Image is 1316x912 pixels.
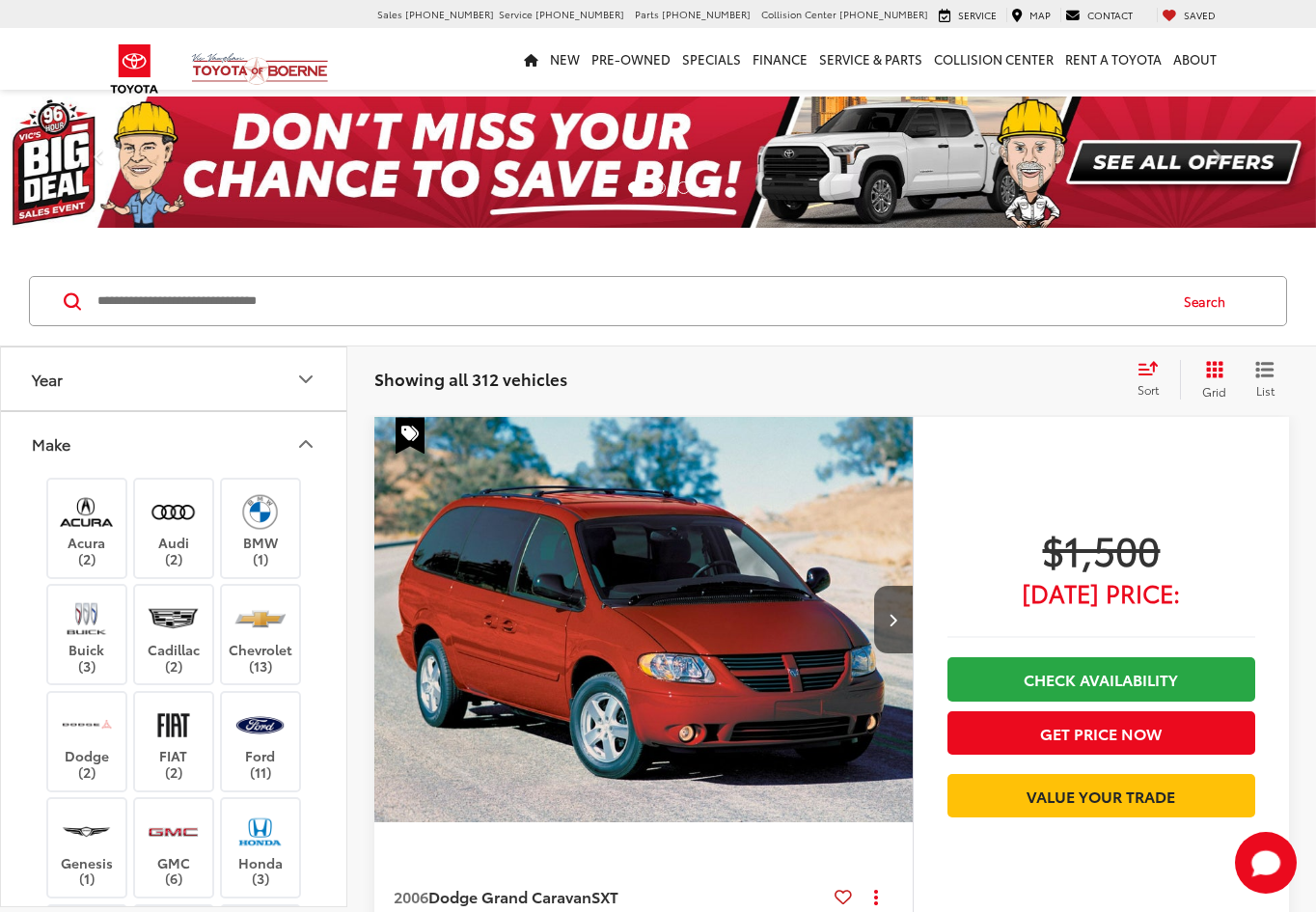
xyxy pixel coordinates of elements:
span: Grid [1202,383,1226,400]
label: FIAT (2) [135,703,213,781]
a: Collision Center [928,28,1059,90]
svg: Start Chat [1235,832,1297,894]
a: 2006 Dodge Grand Caravan SXT2006 Dodge Grand Caravan SXT2006 Dodge Grand Caravan SXT2006 Dodge Gr... [373,417,915,821]
img: Vic Vaughan Toyota of Boerne in Boerne, TX) [60,595,113,641]
button: List View [1241,360,1289,399]
button: Search [1165,277,1253,325]
a: Map [1006,8,1056,23]
button: Grid View [1180,360,1241,399]
img: Vic Vaughan Toyota of Boerne in Boerne, TX) [233,809,287,854]
span: SXT [591,885,618,907]
img: Vic Vaughan Toyota of Boerne in Boerne, TX) [233,595,287,641]
button: Toggle Chat Window [1235,832,1297,894]
button: MakeMake [1,412,348,475]
span: Parts [635,7,659,21]
img: Vic Vaughan Toyota of Boerne in Boerne, TX) [233,489,287,535]
span: Map [1029,8,1051,22]
label: Genesis (1) [48,809,126,887]
button: Get Price Now [947,711,1255,755]
img: Vic Vaughan Toyota of Boerne in Boerne, TX) [60,809,113,854]
span: dropdown dots [874,889,878,904]
a: 2006Dodge Grand CaravanSXT [394,886,827,907]
span: 2006 [394,885,428,907]
label: Honda (3) [222,809,300,887]
img: Vic Vaughan Toyota of Boerne in Boerne, TX) [233,703,287,748]
label: Acura (2) [48,489,126,567]
span: Saved [1184,8,1216,22]
span: Sales [377,7,402,21]
img: Vic Vaughan Toyota of Boerne in Boerne, TX) [147,703,200,748]
div: Make [294,432,317,456]
span: [PHONE_NUMBER] [662,7,751,21]
span: [DATE] Price: [947,583,1255,602]
span: Service [958,8,997,22]
span: [PHONE_NUMBER] [535,7,624,21]
a: Service [934,8,1001,23]
a: Pre-Owned [586,28,676,90]
button: Next image [874,586,913,653]
a: Service & Parts: Opens in a new tab [813,28,928,90]
a: New [544,28,586,90]
img: Vic Vaughan Toyota of Boerne in Boerne, TX) [60,489,113,535]
span: Special [396,417,425,454]
a: My Saved Vehicles [1157,8,1220,23]
button: Select sort value [1128,360,1180,399]
label: BMW (1) [222,489,300,567]
img: 2006 Dodge Grand Caravan SXT [373,417,915,823]
input: Search by Make, Model, or Keyword [96,278,1165,324]
span: Sort [1138,381,1159,398]
span: [PHONE_NUMBER] [839,7,928,21]
img: Vic Vaughan Toyota of Boerne in Boerne, TX) [147,809,200,854]
div: Year [294,368,317,391]
span: Showing all 312 vehicles [374,367,567,390]
button: YearYear [1,347,348,410]
img: Vic Vaughan Toyota of Boerne in Boerne, TX) [147,489,200,535]
a: Finance [747,28,813,90]
a: About [1167,28,1222,90]
a: Rent a Toyota [1059,28,1167,90]
img: Vic Vaughan Toyota of Boerne in Boerne, TX) [147,595,200,641]
span: $1,500 [947,525,1255,573]
img: Vic Vaughan Toyota of Boerne [191,52,329,86]
label: Dodge (2) [48,703,126,781]
span: List [1255,382,1275,399]
a: Home [518,28,544,90]
label: Ford (11) [222,703,300,781]
img: Vic Vaughan Toyota of Boerne in Boerne, TX) [60,703,113,748]
a: Specials [676,28,747,90]
label: Buick (3) [48,595,126,674]
a: Contact [1060,8,1138,23]
span: Dodge Grand Caravan [428,885,591,907]
label: Chevrolet (13) [222,595,300,674]
label: Cadillac (2) [135,595,213,674]
span: [PHONE_NUMBER] [405,7,494,21]
label: GMC (6) [135,809,213,887]
a: Check Availability [947,657,1255,701]
span: Service [499,7,533,21]
div: 2006 Dodge Grand Caravan SXT 0 [373,417,915,821]
span: Contact [1087,8,1133,22]
img: Toyota [98,38,171,100]
span: Collision Center [761,7,836,21]
div: Make [32,434,70,453]
div: Year [32,370,63,388]
label: Audi (2) [135,489,213,567]
a: Value Your Trade [947,774,1255,817]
